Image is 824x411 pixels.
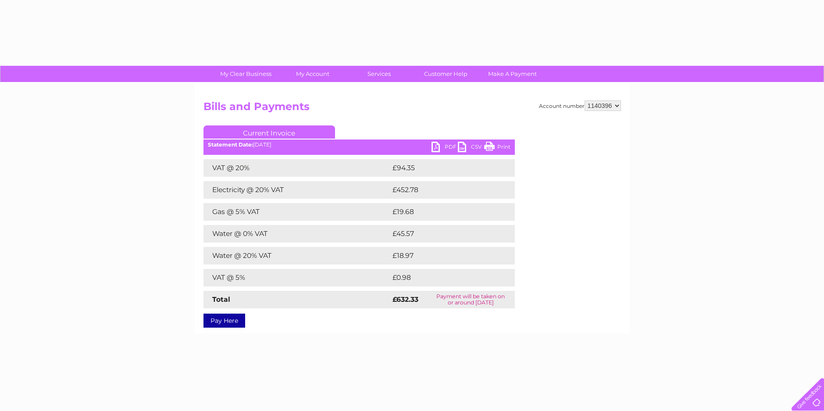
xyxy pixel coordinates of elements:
a: Current Invoice [203,125,335,139]
a: My Clear Business [210,66,282,82]
a: My Account [276,66,349,82]
td: Gas @ 5% VAT [203,203,390,221]
a: Services [343,66,415,82]
td: £18.97 [390,247,496,264]
a: Pay Here [203,314,245,328]
td: VAT @ 5% [203,269,390,286]
td: Water @ 0% VAT [203,225,390,243]
td: Electricity @ 20% VAT [203,181,390,199]
a: Print [484,142,510,154]
td: VAT @ 20% [203,159,390,177]
td: £45.57 [390,225,497,243]
a: CSV [458,142,484,154]
strong: £632.33 [392,295,418,304]
div: Account number [539,100,621,111]
strong: Total [212,295,230,304]
a: PDF [432,142,458,154]
td: £94.35 [390,159,497,177]
td: Payment will be taken on or around [DATE] [427,291,515,308]
a: Customer Help [410,66,482,82]
td: £19.68 [390,203,497,221]
b: Statement Date: [208,141,253,148]
td: £0.98 [390,269,495,286]
td: £452.78 [390,181,499,199]
td: Water @ 20% VAT [203,247,390,264]
h2: Bills and Payments [203,100,621,117]
div: [DATE] [203,142,515,148]
a: Make A Payment [476,66,549,82]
